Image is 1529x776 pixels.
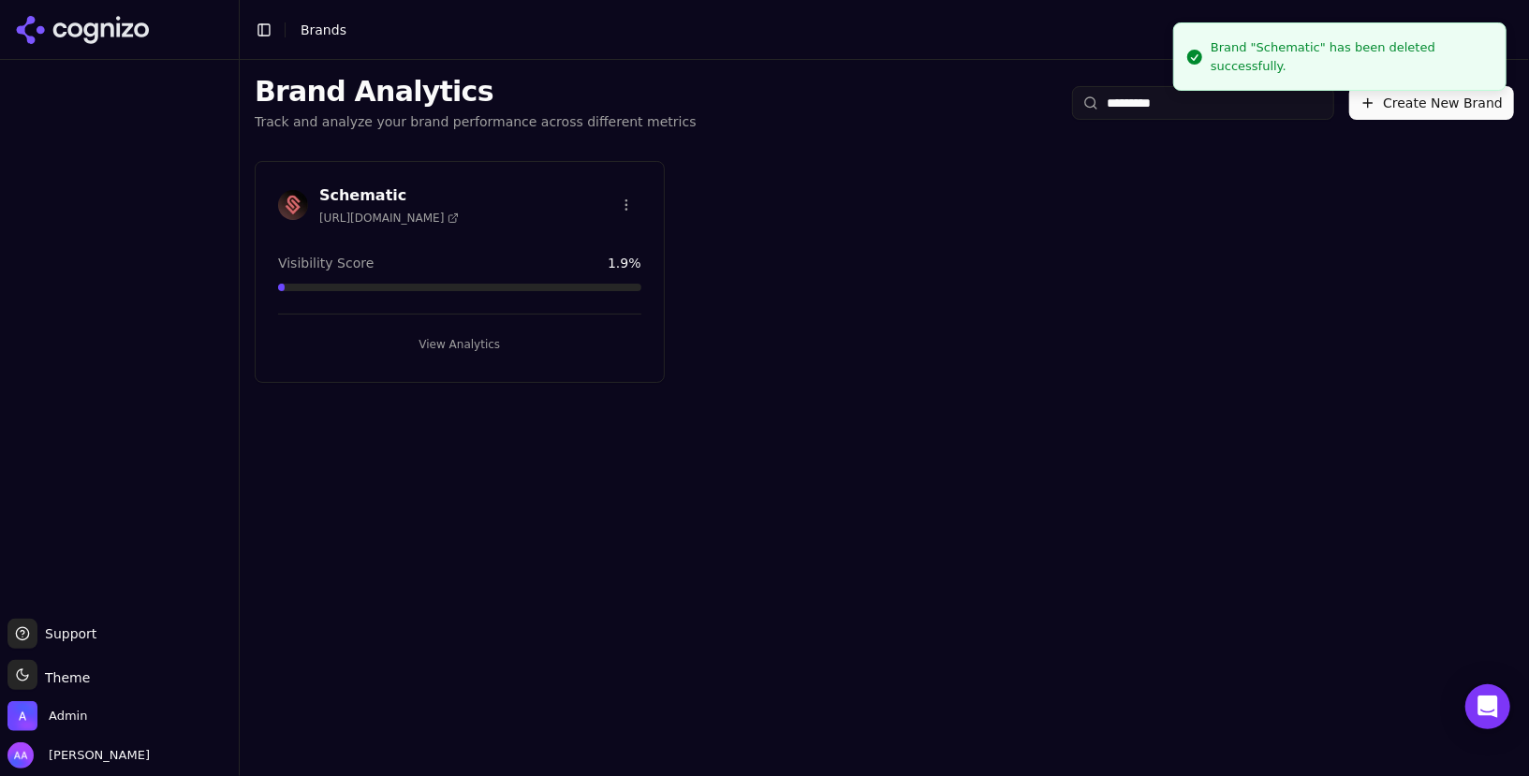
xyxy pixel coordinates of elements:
[37,624,96,643] span: Support
[278,190,308,220] img: Schematic
[1465,684,1510,729] div: Open Intercom Messenger
[319,184,459,207] h3: Schematic
[41,747,150,764] span: [PERSON_NAME]
[278,329,641,359] button: View Analytics
[37,670,90,685] span: Theme
[7,701,37,731] img: Admin
[278,254,374,272] span: Visibility Score
[7,742,150,769] button: Open user button
[255,112,697,131] p: Track and analyze your brand performance across different metrics
[1211,38,1491,75] div: Brand "Schematic" has been deleted successfully.
[7,701,87,731] button: Open organization switcher
[301,21,346,39] nav: breadcrumb
[7,742,34,769] img: Alp Aysan
[1349,86,1514,120] button: Create New Brand
[49,708,87,725] span: Admin
[319,211,459,226] span: [URL][DOMAIN_NAME]
[255,75,697,109] h1: Brand Analytics
[301,22,346,37] span: Brands
[608,254,641,272] span: 1.9 %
